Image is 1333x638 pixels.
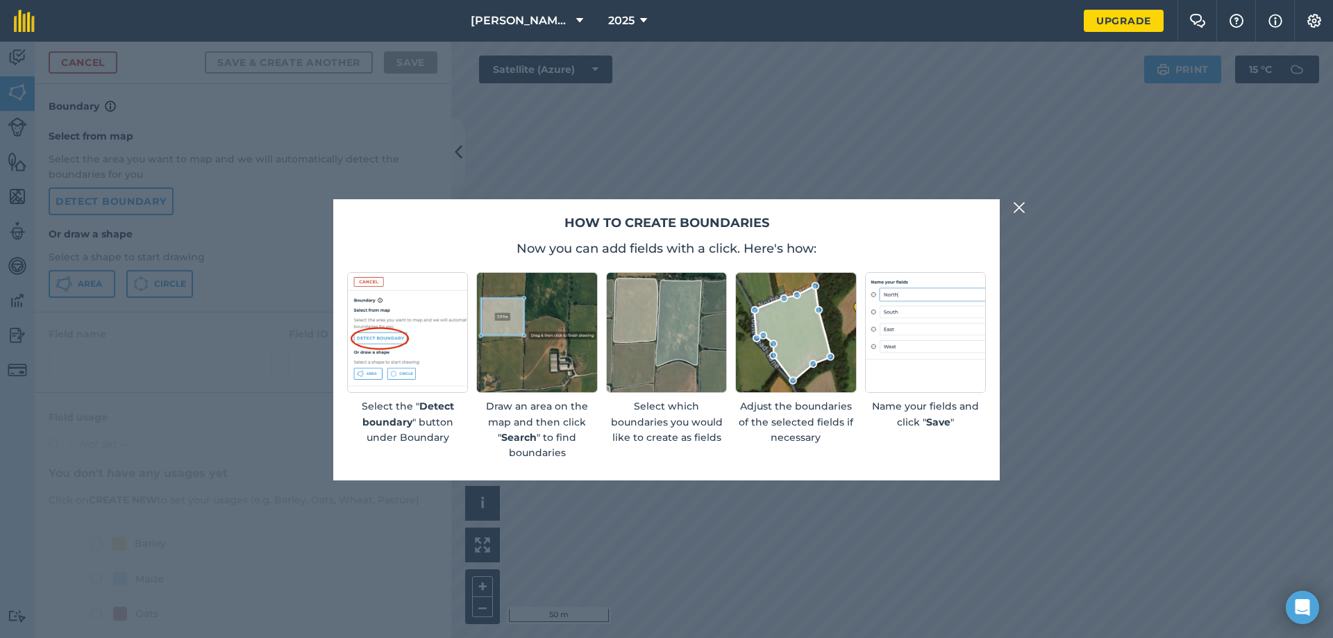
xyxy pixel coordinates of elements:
strong: Search [501,431,537,444]
img: A cog icon [1306,14,1323,28]
img: Screenshot of detect boundary button [347,272,468,393]
p: Name your fields and click " " [865,398,986,430]
img: Screenshot of an editable boundary [735,272,856,393]
img: Screenshot of an rectangular area drawn on a map [476,272,597,393]
img: svg+xml;base64,PHN2ZyB4bWxucz0iaHR0cDovL3d3dy53My5vcmcvMjAwMC9zdmciIHdpZHRoPSIxNyIgaGVpZ2h0PSIxNy... [1268,12,1282,29]
h2: How to create boundaries [347,213,986,233]
p: Draw an area on the map and then click " " to find boundaries [476,398,597,461]
img: placeholder [865,272,986,393]
img: Screenshot of selected fields [606,272,727,393]
p: Select the " " button under Boundary [347,398,468,445]
p: Now you can add fields with a click. Here's how: [347,239,986,258]
strong: Detect boundary [362,400,454,428]
a: Upgrade [1084,10,1164,32]
img: A question mark icon [1228,14,1245,28]
span: [PERSON_NAME] farm [471,12,571,29]
span: 2025 [608,12,635,29]
img: Two speech bubbles overlapping with the left bubble in the forefront [1189,14,1206,28]
p: Select which boundaries you would like to create as fields [606,398,727,445]
div: Open Intercom Messenger [1286,591,1319,624]
p: Adjust the boundaries of the selected fields if necessary [735,398,856,445]
img: fieldmargin Logo [14,10,35,32]
strong: Save [926,416,950,428]
img: svg+xml;base64,PHN2ZyB4bWxucz0iaHR0cDovL3d3dy53My5vcmcvMjAwMC9zdmciIHdpZHRoPSIyMiIgaGVpZ2h0PSIzMC... [1013,199,1025,216]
